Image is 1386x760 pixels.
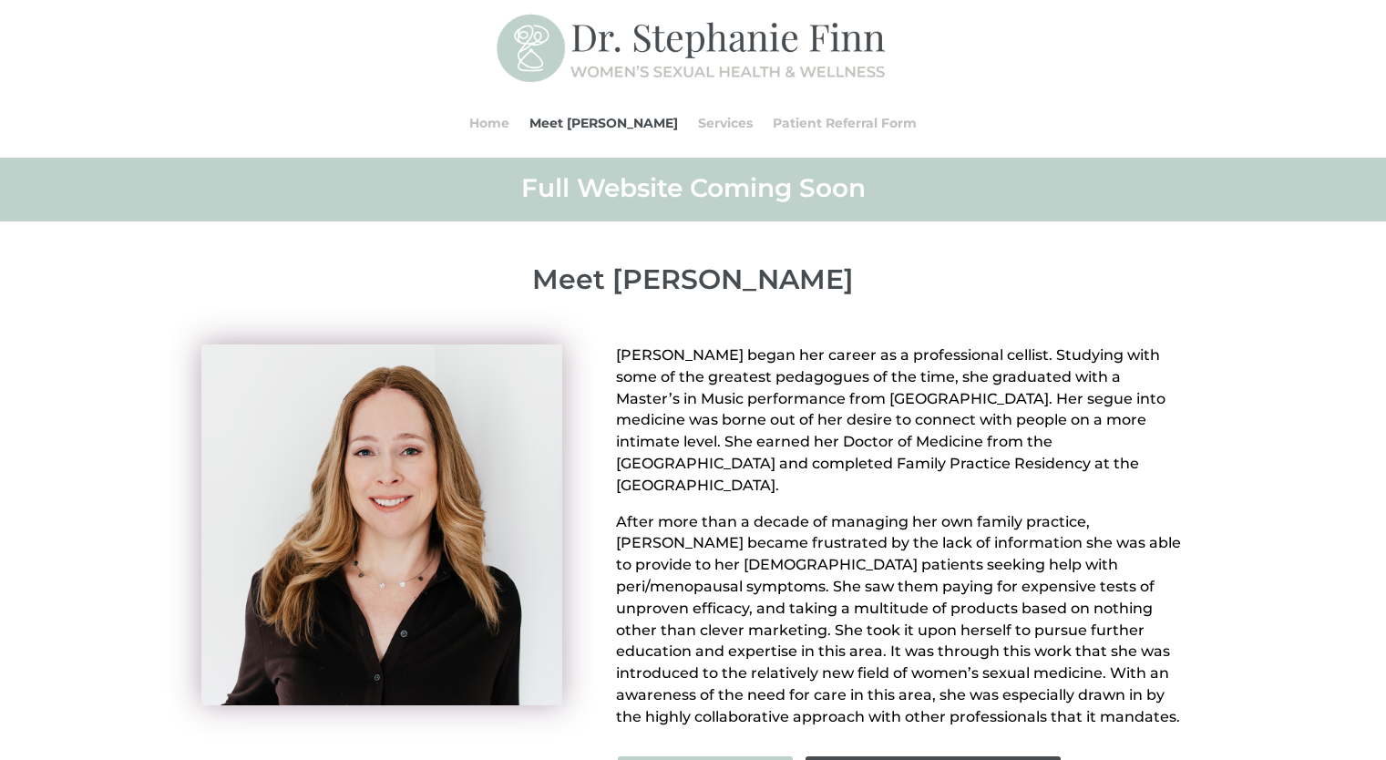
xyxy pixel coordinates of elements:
p: Meet [PERSON_NAME] [201,263,1186,296]
img: Stephanie Finn Headshot 02 [201,344,562,705]
h2: Full Website Coming Soon [201,171,1186,213]
a: Meet [PERSON_NAME] [529,88,678,158]
a: Patient Referral Form [773,88,917,158]
p: After more than a decade of managing her own family practice, [PERSON_NAME] became frustrated by ... [616,511,1185,728]
p: [PERSON_NAME] began her career as a professional cellist. Studying with some of the greatest peda... [616,344,1185,511]
a: Services [698,88,753,158]
a: Home [469,88,509,158]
